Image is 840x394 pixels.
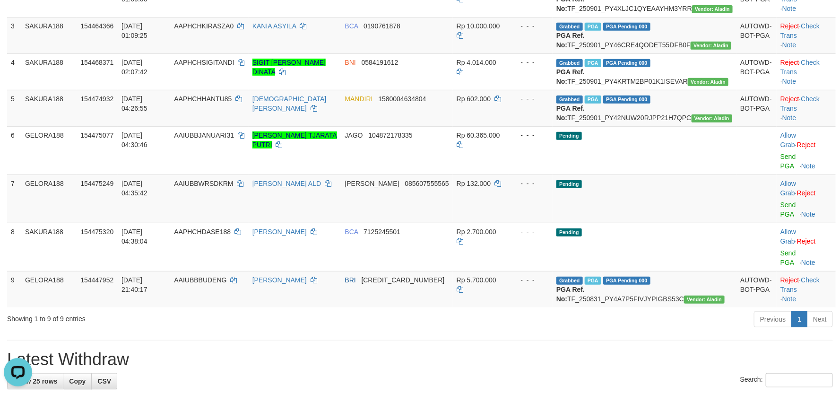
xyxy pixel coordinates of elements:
a: Note [782,78,797,85]
span: Vendor URL: https://payment4.1velocity.biz [692,114,732,123]
span: CSV [97,377,111,385]
span: Marked by aquhendri [585,96,601,104]
span: 154475249 [80,180,113,187]
span: [DATE] 21:40:17 [121,276,147,293]
span: MANDIRI [345,95,373,103]
a: Allow Grab [780,131,796,149]
span: Rp 2.700.000 [457,228,496,236]
div: - - - [513,94,549,104]
td: · · [777,90,836,126]
span: Rp 5.700.000 [457,276,496,284]
td: SAKURA188 [21,17,77,53]
a: Allow Grab [780,180,796,197]
span: Copy 664601023729538 to clipboard [362,276,445,284]
span: Grabbed [556,59,583,67]
span: Grabbed [556,96,583,104]
span: Vendor URL: https://payment4.1velocity.biz [684,296,725,304]
span: BNI [345,59,356,66]
td: AUTOWD-BOT-PGA [736,271,777,307]
a: [DEMOGRAPHIC_DATA][PERSON_NAME] [252,95,327,112]
span: PGA Pending [603,59,650,67]
span: [DATE] 04:30:46 [121,131,147,149]
span: Rp 60.365.000 [457,131,500,139]
a: Reject [780,59,799,66]
a: Reject [780,22,799,30]
span: [DATE] 04:26:55 [121,95,147,112]
a: Reject [797,237,816,245]
span: · [780,180,797,197]
b: PGA Ref. No: [556,286,585,303]
td: AUTOWD-BOT-PGA [736,90,777,126]
td: TF_250901_PY4KRTM2BP01K1ISEVAR [553,53,736,90]
span: Grabbed [556,277,583,285]
span: Pending [556,180,582,188]
b: PGA Ref. No: [556,32,585,49]
h1: Latest Withdraw [7,350,833,369]
td: GELORA188 [21,271,77,307]
td: 6 [7,126,21,175]
label: Search: [740,373,833,387]
span: Copy 1580004634804 to clipboard [378,95,426,103]
a: Reject [780,276,799,284]
td: · [777,126,836,175]
a: Check Trans [780,95,820,112]
span: Grabbed [556,23,583,31]
a: Note [801,259,815,266]
td: GELORA188 [21,126,77,175]
span: Vendor URL: https://payment4.1velocity.biz [688,78,728,86]
td: 5 [7,90,21,126]
span: 154475077 [80,131,113,139]
span: 154464366 [80,22,113,30]
a: Check Trans [780,22,820,39]
a: Reject [797,141,816,149]
a: Send PGA [780,201,796,218]
span: Copy 085607555565 to clipboard [405,180,449,187]
a: Check Trans [780,59,820,76]
a: Reject [797,189,816,197]
span: BCA [345,22,358,30]
a: KANIA ASYILA [252,22,296,30]
span: Pending [556,228,582,236]
div: - - - [513,227,549,236]
a: Note [801,210,815,218]
a: Copy [63,373,92,389]
b: PGA Ref. No: [556,105,585,122]
span: Pending [556,132,582,140]
span: Marked by aquhendri [585,23,601,31]
span: [DATE] 04:38:04 [121,228,147,245]
a: [PERSON_NAME] [252,276,307,284]
td: TF_250901_PY42NUW20RJPP21H7QPC [553,90,736,126]
span: 154447952 [80,276,113,284]
a: SIGIT [PERSON_NAME] DINATA [252,59,326,76]
span: Copy 0190761878 to clipboard [364,22,400,30]
span: [PERSON_NAME] [345,180,399,187]
span: AAPHCHKIRASZA0 [174,22,234,30]
td: · · [777,53,836,90]
a: [PERSON_NAME] ALD [252,180,321,187]
td: TF_250831_PY4A7P5FIVJYPIGBS53C [553,271,736,307]
a: Next [807,311,833,327]
td: 9 [7,271,21,307]
span: AAPHCHSIGITANDI [174,59,234,66]
a: Reject [780,95,799,103]
span: 154475320 [80,228,113,236]
span: AAPHCHHANTU85 [174,95,232,103]
span: Rp 10.000.000 [457,22,500,30]
span: [DATE] 01:09:25 [121,22,147,39]
a: [PERSON_NAME] [252,228,307,236]
a: Note [801,162,815,170]
span: BCA [345,228,358,236]
span: · [780,131,797,149]
td: 4 [7,53,21,90]
td: SAKURA188 [21,223,77,271]
div: - - - [513,58,549,67]
div: - - - [513,179,549,188]
a: Allow Grab [780,228,796,245]
span: Copy 7125245501 to clipboard [364,228,400,236]
span: AAIUBBWRSDKRM [174,180,233,187]
td: SAKURA188 [21,90,77,126]
a: Note [782,114,797,122]
span: AAPHCHDASE188 [174,228,231,236]
span: BRI [345,276,356,284]
span: Vendor URL: https://payment4.1velocity.biz [692,5,733,13]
